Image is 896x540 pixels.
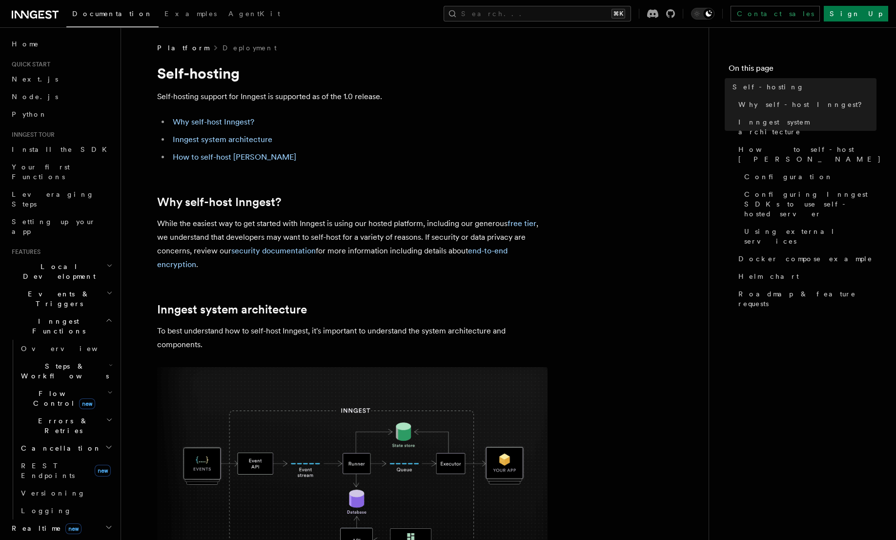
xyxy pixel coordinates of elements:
[734,285,876,312] a: Roadmap & feature requests
[8,213,115,240] a: Setting up your app
[157,90,548,104] p: Self-hosting support for Inngest is supported as of the 1.0 release.
[738,145,881,164] span: How to self-host [PERSON_NAME]
[228,10,280,18] span: AgentKit
[12,93,58,101] span: Node.js
[8,88,115,105] a: Node.js
[157,324,548,352] p: To best understand how to self-host Inngest, it's important to understand the system architecture...
[65,523,81,534] span: new
[744,172,833,182] span: Configuration
[731,6,820,21] a: Contact sales
[611,9,625,19] kbd: ⌘K
[738,289,876,309] span: Roadmap & feature requests
[66,3,159,27] a: Documentation
[740,168,876,186] a: Configuration
[734,268,876,285] a: Helm chart
[12,145,113,153] span: Install the SDK
[17,340,115,357] a: Overview
[740,223,876,250] a: Using external services
[21,462,75,479] span: REST Endpoints
[231,246,316,255] a: security documentation
[8,61,50,68] span: Quick start
[157,64,548,82] h1: Self-hosting
[173,152,296,162] a: How to self-host [PERSON_NAME]
[21,489,85,497] span: Versioning
[738,254,873,264] span: Docker compose example
[79,398,95,409] span: new
[223,43,277,53] a: Deployment
[734,250,876,268] a: Docker compose example
[17,457,115,484] a: REST Endpointsnew
[223,3,286,26] a: AgentKit
[508,219,536,228] a: free tier
[8,158,115,186] a: Your first Functions
[173,117,254,126] a: Why self-host Inngest?
[17,357,115,385] button: Steps & Workflows
[159,3,223,26] a: Examples
[733,82,804,92] span: Self-hosting
[12,75,58,83] span: Next.js
[734,141,876,168] a: How to self-host [PERSON_NAME]
[157,43,209,53] span: Platform
[8,35,115,53] a: Home
[738,100,869,109] span: Why self-host Inngest?
[8,248,41,256] span: Features
[164,10,217,18] span: Examples
[729,78,876,96] a: Self-hosting
[729,62,876,78] h4: On this page
[12,190,94,208] span: Leveraging Steps
[8,70,115,88] a: Next.js
[8,105,115,123] a: Python
[744,227,876,246] span: Using external services
[12,110,47,118] span: Python
[8,519,115,537] button: Realtimenew
[8,340,115,519] div: Inngest Functions
[17,361,109,381] span: Steps & Workflows
[12,39,39,49] span: Home
[8,141,115,158] a: Install the SDK
[738,117,876,137] span: Inngest system architecture
[744,189,876,219] span: Configuring Inngest SDKs to use self-hosted server
[8,262,106,281] span: Local Development
[8,285,115,312] button: Events & Triggers
[95,465,111,477] span: new
[738,271,799,281] span: Helm chart
[8,258,115,285] button: Local Development
[17,389,107,408] span: Flow Control
[12,218,96,235] span: Setting up your app
[157,303,307,316] a: Inngest system architecture
[734,113,876,141] a: Inngest system architecture
[12,163,70,181] span: Your first Functions
[8,186,115,213] a: Leveraging Steps
[157,217,548,271] p: While the easiest way to get started with Inngest is using our hosted platform, including our gen...
[72,10,153,18] span: Documentation
[17,439,115,457] button: Cancellation
[8,523,81,533] span: Realtime
[17,502,115,519] a: Logging
[173,135,272,144] a: Inngest system architecture
[444,6,631,21] button: Search...⌘K
[17,412,115,439] button: Errors & Retries
[8,131,55,139] span: Inngest tour
[8,316,105,336] span: Inngest Functions
[17,416,106,436] span: Errors & Retries
[691,8,714,20] button: Toggle dark mode
[17,385,115,412] button: Flow Controlnew
[8,312,115,340] button: Inngest Functions
[21,345,122,353] span: Overview
[8,289,106,309] span: Events & Triggers
[17,443,102,453] span: Cancellation
[740,186,876,223] a: Configuring Inngest SDKs to use self-hosted server
[734,96,876,113] a: Why self-host Inngest?
[17,484,115,502] a: Versioning
[157,195,281,209] a: Why self-host Inngest?
[824,6,888,21] a: Sign Up
[21,507,72,515] span: Logging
